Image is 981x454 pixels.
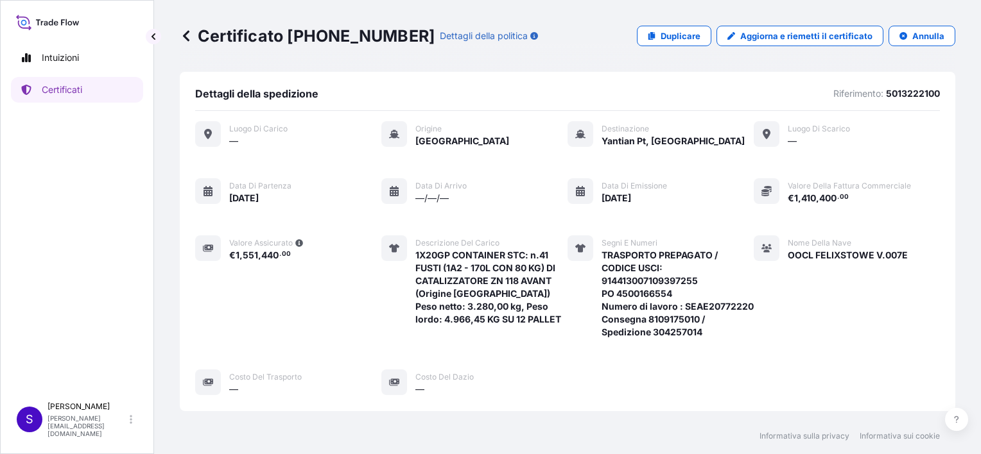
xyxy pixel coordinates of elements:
[261,251,279,260] span: 440
[889,26,955,46] button: Annulla
[740,29,872,42] p: Aggiorna e riemetti il certificato
[415,249,568,326] span: 1X20GP CONTAINER STC: n.41 FUSTI (1A2 - 170L CON 80 KG) DI CATALIZZATORE ZN 118 AVANT (Origine [G...
[788,238,851,248] span: Nome della nave
[860,431,940,441] a: Informativa sui cookie
[637,26,711,46] a: Duplicare
[229,124,288,134] span: Luogo di carico
[602,181,667,191] span: Data di emissione
[11,45,143,71] a: Intuizioni
[42,83,82,96] p: Certificati
[788,181,911,191] span: Valore della fattura commerciale
[195,87,318,100] span: Dettagli della spedizione
[716,26,883,46] a: Aggiorna e riemetti il certificato
[243,251,258,260] span: 551
[602,135,745,147] span: Yantian Pt, [GEOGRAPHIC_DATA]
[602,124,649,134] span: Destinazione
[48,401,127,412] p: [PERSON_NAME]
[415,238,499,248] span: Descrizione del carico
[229,251,236,260] span: €
[602,192,631,205] span: [DATE]
[415,135,509,147] span: [GEOGRAPHIC_DATA]
[415,372,474,382] span: Costo del dazio
[229,238,293,248] span: Valore assicurato
[886,87,940,100] p: 5013222100
[602,238,657,248] span: Segni e numeri
[837,195,839,199] span: .
[440,29,528,42] p: Dettagli della politica
[840,195,849,199] span: 00
[788,249,908,262] span: OOCL FELIXSTOWE V.007E
[798,194,801,203] span: ,
[229,372,302,382] span: Costo del trasporto
[42,51,79,64] p: Intuizioni
[833,87,883,100] p: Riferimento:
[239,251,243,260] span: ,
[415,192,449,205] span: —/—/—
[229,181,291,191] span: Data di partenza
[26,413,33,426] span: S
[788,135,797,147] span: —
[229,383,238,396] span: —
[794,194,798,203] span: 1
[282,252,291,256] span: 00
[415,383,424,396] span: —
[48,414,127,437] p: [PERSON_NAME][EMAIL_ADDRESS][DOMAIN_NAME]
[760,431,849,441] a: Informativa sulla privacy
[415,124,442,134] span: Origine
[661,29,700,42] p: Duplicare
[788,194,794,203] span: €
[816,194,819,203] span: ,
[198,26,435,46] font: Certificato [PHONE_NUMBER]
[229,192,259,205] span: [DATE]
[258,251,261,260] span: ,
[788,124,850,134] span: Luogo di scarico
[236,251,239,260] span: 1
[11,77,143,103] a: Certificati
[602,249,754,339] span: TRASPORTO PREPAGATO / CODICE USCI: 914413007109397255 PO 4500166554 Numero di lavoro : SEAE207722...
[912,29,944,42] p: Annulla
[229,135,238,147] span: —
[801,194,816,203] span: 410
[279,252,281,256] span: .
[819,194,837,203] span: 400
[415,181,467,191] span: Data di arrivo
